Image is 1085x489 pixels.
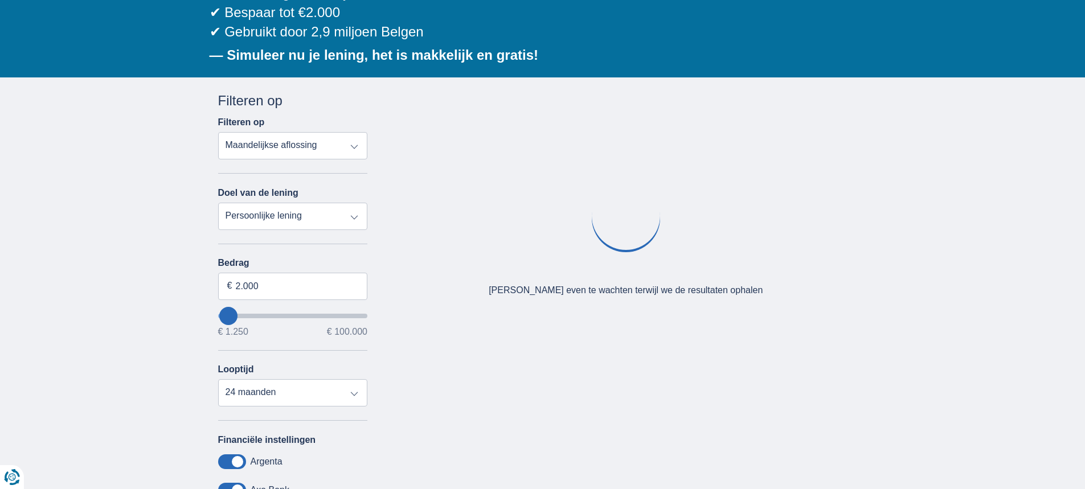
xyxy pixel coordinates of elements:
[218,314,368,318] input: wantToBorrow
[218,117,265,128] label: Filteren op
[218,364,254,375] label: Looptijd
[218,188,298,198] label: Doel van de lening
[489,284,763,297] div: [PERSON_NAME] even te wachten terwijl we de resultaten ophalen
[227,280,232,293] span: €
[218,258,368,268] label: Bedrag
[210,47,539,63] b: — Simuleer nu je lening, het is makkelijk en gratis!
[218,327,248,336] span: € 1.250
[218,435,316,445] label: Financiële instellingen
[251,457,282,467] label: Argenta
[327,327,367,336] span: € 100.000
[218,91,368,110] div: Filteren op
